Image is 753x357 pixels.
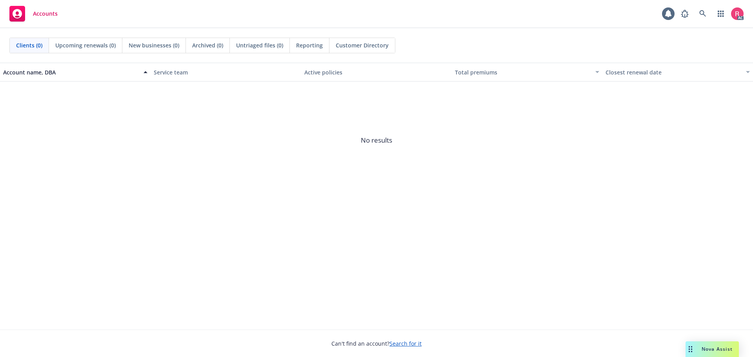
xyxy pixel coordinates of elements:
[336,41,389,49] span: Customer Directory
[3,68,139,76] div: Account name, DBA
[702,346,733,352] span: Nova Assist
[602,63,753,82] button: Closest renewal date
[151,63,301,82] button: Service team
[16,41,42,49] span: Clients (0)
[304,68,449,76] div: Active policies
[606,68,741,76] div: Closest renewal date
[6,3,61,25] a: Accounts
[129,41,179,49] span: New businesses (0)
[677,6,693,22] a: Report a Bug
[331,339,422,348] span: Can't find an account?
[389,340,422,347] a: Search for it
[296,41,323,49] span: Reporting
[301,63,452,82] button: Active policies
[55,41,116,49] span: Upcoming renewals (0)
[192,41,223,49] span: Archived (0)
[695,6,711,22] a: Search
[686,341,739,357] button: Nova Assist
[33,11,58,17] span: Accounts
[452,63,602,82] button: Total premiums
[154,68,298,76] div: Service team
[686,341,695,357] div: Drag to move
[236,41,283,49] span: Untriaged files (0)
[731,7,744,20] img: photo
[713,6,729,22] a: Switch app
[455,68,591,76] div: Total premiums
